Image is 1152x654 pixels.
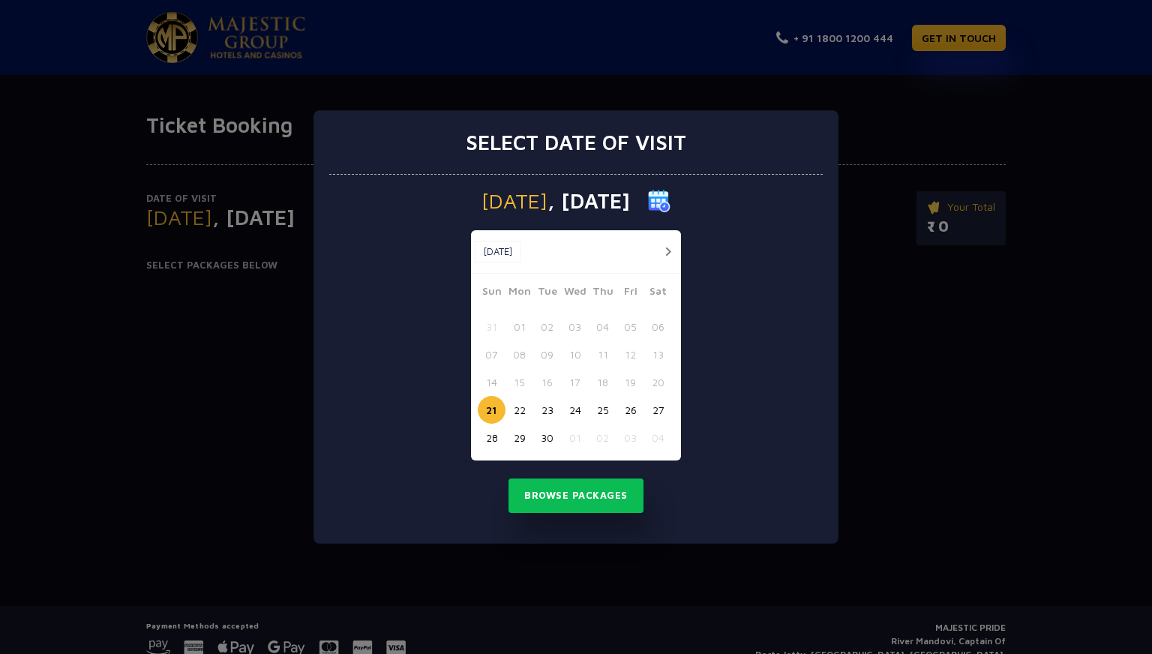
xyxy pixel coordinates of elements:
button: 26 [616,396,644,424]
button: 10 [561,340,589,368]
span: Fri [616,283,644,304]
span: Mon [505,283,533,304]
img: calender icon [648,190,670,212]
button: 12 [616,340,644,368]
button: 27 [644,396,672,424]
span: Tue [533,283,561,304]
button: 13 [644,340,672,368]
button: 16 [533,368,561,396]
button: 01 [505,313,533,340]
button: 20 [644,368,672,396]
button: 02 [533,313,561,340]
button: [DATE] [475,241,520,263]
button: 30 [533,424,561,451]
button: 21 [478,396,505,424]
button: 07 [478,340,505,368]
button: 05 [616,313,644,340]
button: 23 [533,396,561,424]
button: 09 [533,340,561,368]
button: 02 [589,424,616,451]
span: Thu [589,283,616,304]
button: 15 [505,368,533,396]
button: 04 [589,313,616,340]
button: 22 [505,396,533,424]
button: 01 [561,424,589,451]
button: 24 [561,396,589,424]
button: 08 [505,340,533,368]
button: 14 [478,368,505,396]
button: 11 [589,340,616,368]
span: Sat [644,283,672,304]
button: 31 [478,313,505,340]
span: [DATE] [481,190,547,211]
span: Wed [561,283,589,304]
button: 29 [505,424,533,451]
button: 06 [644,313,672,340]
button: Browse Packages [508,478,643,513]
button: 03 [561,313,589,340]
button: 25 [589,396,616,424]
button: 18 [589,368,616,396]
span: Sun [478,283,505,304]
h3: Select date of visit [466,130,686,155]
button: 28 [478,424,505,451]
button: 19 [616,368,644,396]
button: 17 [561,368,589,396]
button: 04 [644,424,672,451]
span: , [DATE] [547,190,630,211]
button: 03 [616,424,644,451]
